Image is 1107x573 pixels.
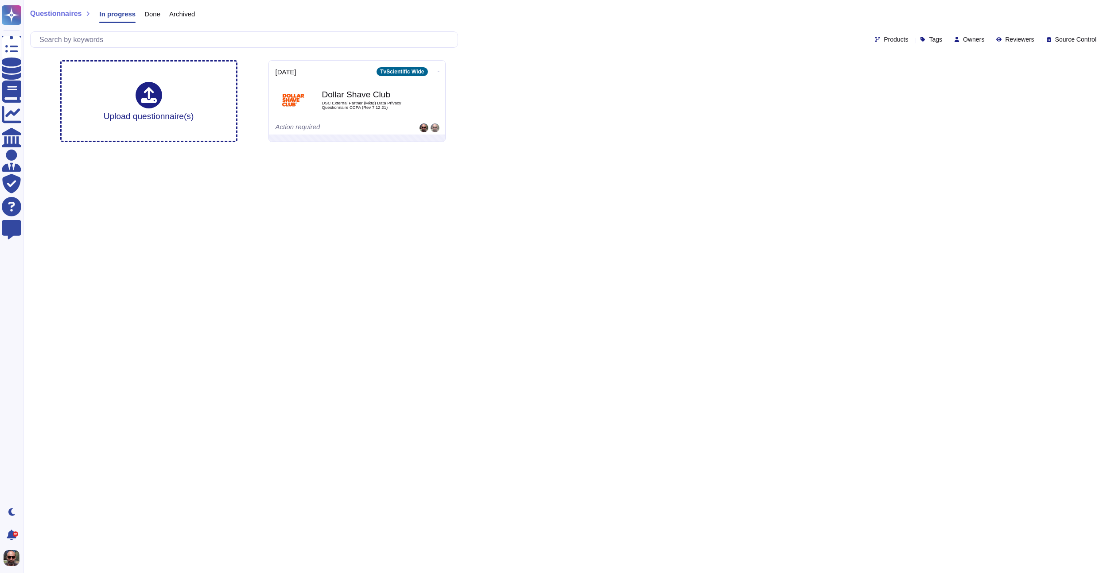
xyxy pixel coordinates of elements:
img: user [419,123,428,132]
span: Tags [929,36,942,42]
span: Archived [169,11,195,17]
span: [DATE] [276,69,296,75]
input: Search by keywords [35,32,458,47]
img: Logo [282,89,304,111]
img: user [4,550,19,566]
span: Reviewers [1005,36,1034,42]
button: user [2,548,26,568]
b: Dollar Shave Club [322,90,411,99]
span: In progress [99,11,136,17]
span: Owners [963,36,984,42]
div: TvScientific Wide [377,67,427,76]
span: Done [144,11,160,17]
span: Source Control [1055,36,1096,42]
div: 9+ [13,531,18,537]
span: Products [884,36,908,42]
span: DSC External Partner (Mktg) Data Privacy Questionnaire CCPA (Rev 7 12 21) [322,101,411,109]
span: Questionnaires [30,10,82,17]
div: Upload questionnaire(s) [104,82,194,120]
div: Action required [276,123,384,132]
img: user [431,123,439,132]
